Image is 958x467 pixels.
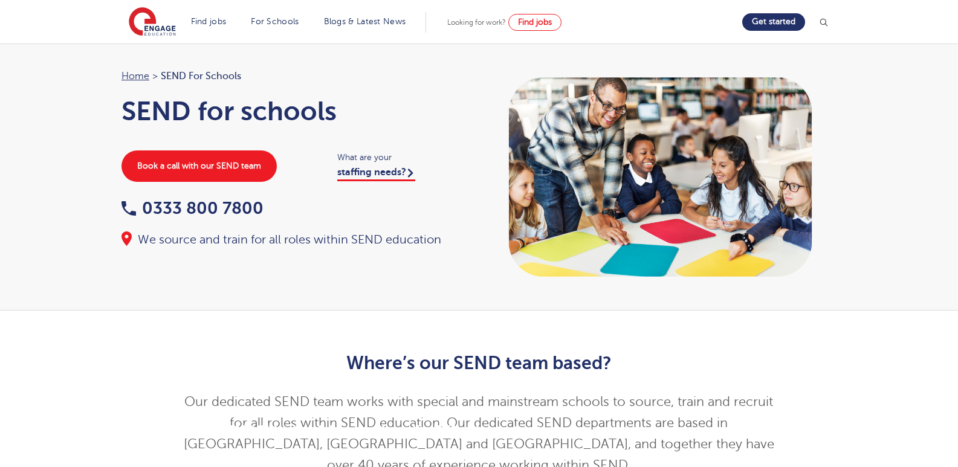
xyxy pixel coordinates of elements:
[121,68,467,84] nav: breadcrumb
[129,7,176,37] img: Engage Education
[337,167,415,181] a: staffing needs?
[251,17,299,26] a: For Schools
[191,17,227,26] a: Find jobs
[447,18,506,27] span: Looking for work?
[508,14,562,31] a: Find jobs
[324,17,406,26] a: Blogs & Latest News
[337,150,467,164] span: What are your
[121,199,264,217] a: 0333 800 7800
[742,13,805,31] a: Get started
[121,150,277,182] a: Book a call with our SEND team
[121,71,149,82] a: Home
[518,18,552,27] span: Find jobs
[121,231,467,248] div: We source and train for all roles within SEND education
[152,71,158,82] span: >
[161,68,241,84] span: SEND for Schools
[183,353,775,373] h2: Where’s our SEND team based?
[121,96,467,126] h1: SEND for schools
